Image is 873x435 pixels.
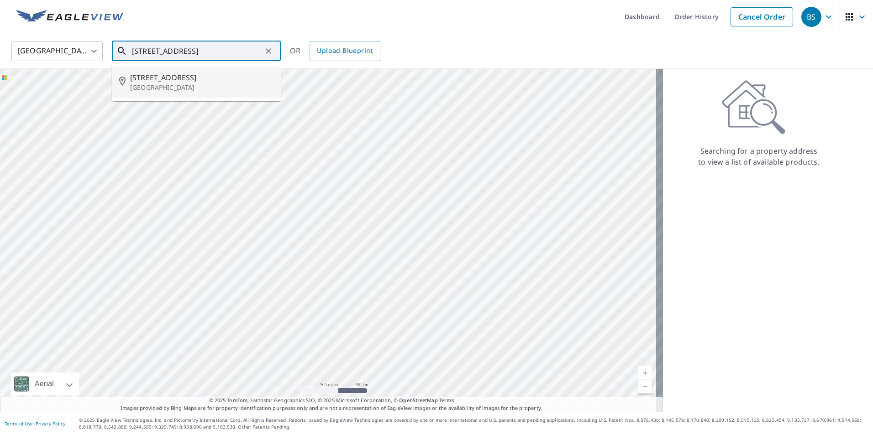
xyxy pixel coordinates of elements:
a: Upload Blueprint [310,41,380,61]
div: Aerial [32,373,57,395]
span: Upload Blueprint [317,45,373,57]
a: Cancel Order [731,7,793,26]
div: BS [801,7,821,27]
a: Current Level 5, Zoom Out [638,380,652,394]
span: © 2025 TomTom, Earthstar Geographics SIO, © 2025 Microsoft Corporation, © [209,397,454,404]
p: [GEOGRAPHIC_DATA] [130,83,273,92]
p: © 2025 Eagle View Technologies, Inc. and Pictometry International Corp. All Rights Reserved. Repo... [79,417,868,430]
div: Aerial [11,373,79,395]
img: EV Logo [16,10,124,24]
a: OpenStreetMap [399,397,437,404]
a: Terms [439,397,454,404]
input: Search by address or latitude-longitude [132,38,262,64]
a: Privacy Policy [36,420,65,427]
p: Searching for a property address to view a list of available products. [698,145,820,167]
button: Clear [262,45,275,57]
div: OR [290,41,380,61]
span: [STREET_ADDRESS] [130,72,273,83]
div: [GEOGRAPHIC_DATA] [11,38,103,64]
a: Current Level 5, Zoom In [638,366,652,380]
p: | [5,421,65,426]
a: Terms of Use [5,420,33,427]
